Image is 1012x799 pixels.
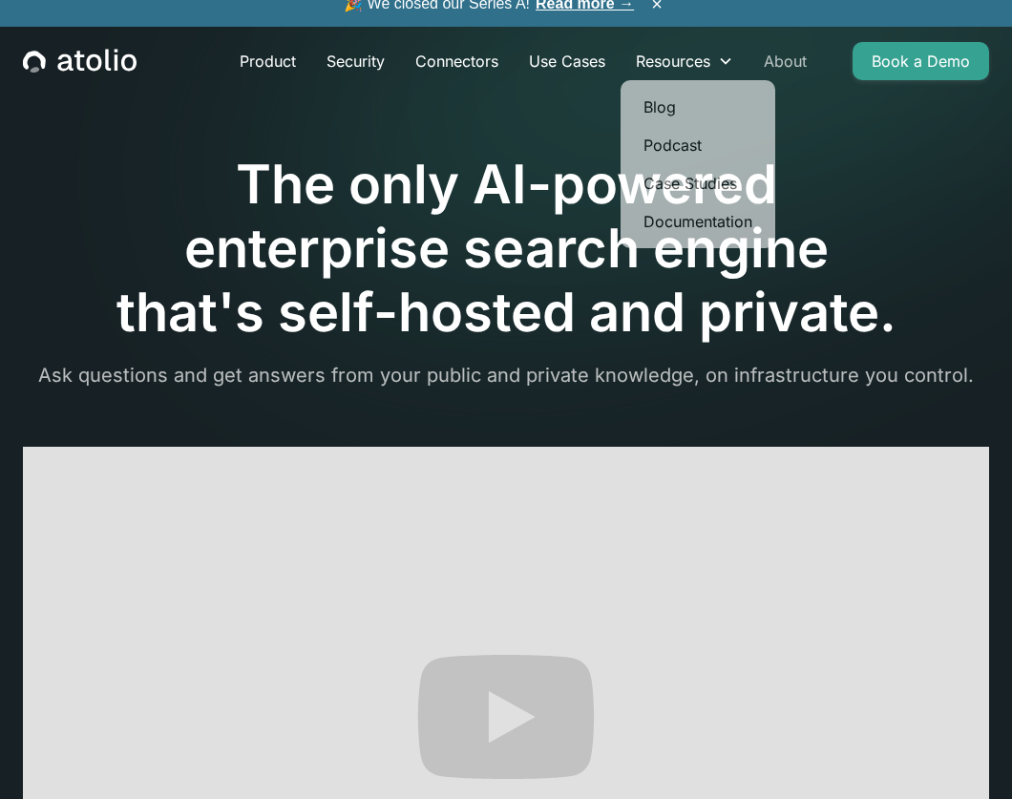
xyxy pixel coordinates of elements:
iframe: Chat Widget [917,707,1012,799]
div: Resources [621,42,748,80]
nav: Resources [621,80,775,248]
a: Use Cases [514,42,621,80]
a: Blog [628,88,768,126]
a: Connectors [400,42,514,80]
a: home [23,49,137,74]
a: Case Studies [628,164,768,202]
a: Security [311,42,400,80]
a: Product [224,42,311,80]
p: Ask questions and get answers from your public and private knowledge, on infrastructure you control. [23,361,989,389]
div: Resources [636,50,710,73]
h1: The only AI-powered enterprise search engine that's self-hosted and private. [23,153,989,346]
a: Book a Demo [853,42,989,80]
a: Podcast [628,126,768,164]
a: About [748,42,822,80]
a: Documentation [628,202,768,241]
